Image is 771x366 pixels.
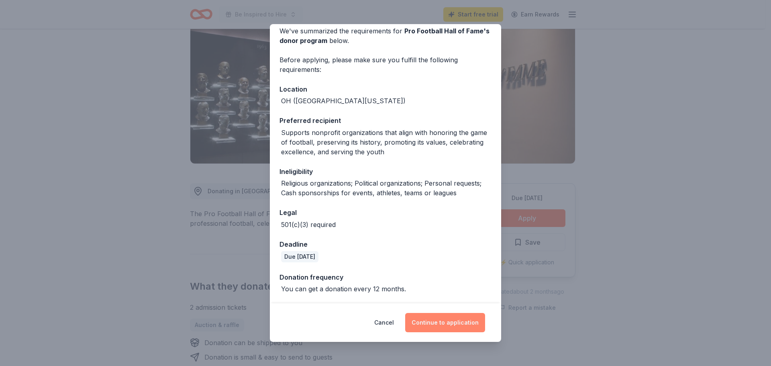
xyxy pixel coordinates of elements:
[281,251,318,262] div: Due [DATE]
[279,272,492,282] div: Donation frequency
[279,166,492,177] div: Ineligibility
[279,55,492,74] div: Before applying, please make sure you fulfill the following requirements:
[374,313,394,332] button: Cancel
[405,313,485,332] button: Continue to application
[281,178,492,198] div: Religious organizations; Political organizations; Personal requests; Cash sponsorships for events...
[279,207,492,218] div: Legal
[279,239,492,249] div: Deadline
[279,115,492,126] div: Preferred recipient
[281,220,336,229] div: 501(c)(3) required
[281,96,406,106] div: OH ([GEOGRAPHIC_DATA][US_STATE])
[279,26,492,45] div: We've summarized the requirements for below.
[281,284,406,294] div: You can get a donation every 12 months.
[279,84,492,94] div: Location
[281,128,492,157] div: Supports nonprofit organizations that align with honoring the game of football, preserving its hi...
